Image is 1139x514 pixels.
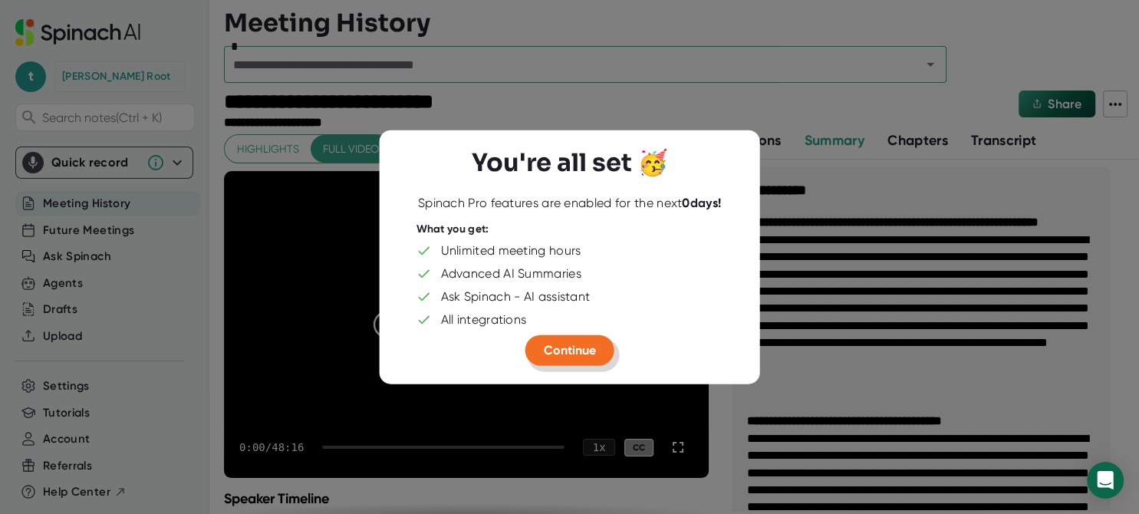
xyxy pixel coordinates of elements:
[544,343,596,357] span: Continue
[416,222,489,236] div: What you get:
[441,266,581,282] div: Advanced AI Summaries
[682,195,721,209] b: 0 days!
[441,312,527,328] div: All integrations
[1087,462,1124,499] div: Open Intercom Messenger
[525,335,614,366] button: Continue
[472,148,668,177] h3: You're all set 🥳
[441,289,591,305] div: Ask Spinach - AI assistant
[441,243,581,259] div: Unlimited meeting hours
[418,195,721,210] div: Spinach Pro features are enabled for the next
